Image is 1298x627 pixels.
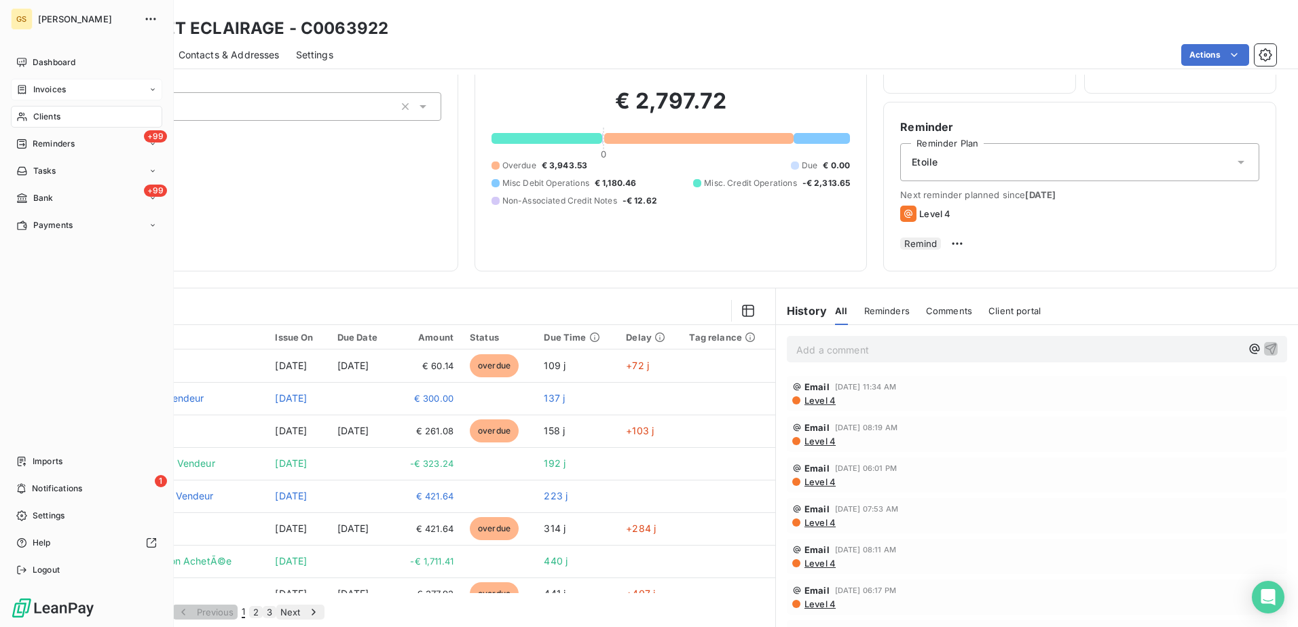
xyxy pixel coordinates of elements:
span: Logout [33,564,60,576]
a: Payments [11,214,162,236]
span: overdue [470,354,519,377]
span: [DATE] [275,457,307,469]
span: [DATE] [337,588,369,599]
span: Email [804,503,830,514]
div: Due Time [544,332,610,343]
span: Level 4 [803,436,836,446]
span: Invoices [33,83,66,96]
span: +407 j [626,588,655,599]
a: Dashboard [11,52,162,73]
span: € 60.14 [401,359,453,373]
span: [PERSON_NAME] [38,14,136,24]
span: [DATE] [275,360,307,371]
span: Level 4 [803,517,836,528]
span: Level 4 [803,598,836,609]
button: Previous [172,605,238,620]
span: [DATE] [1025,189,1056,200]
span: +99 [144,185,167,197]
span: [DATE] 08:11 AM [835,546,896,554]
span: +103 j [626,425,654,436]
button: Actions [1181,44,1249,66]
span: +284 j [626,522,656,534]
a: +99Bank [11,187,162,209]
button: 2 [249,606,263,618]
span: Email [804,544,830,555]
button: Remind [900,237,941,250]
a: Settings [11,505,162,527]
a: +99Reminders [11,133,162,155]
span: Level 4 [803,558,836,569]
span: 109 j [544,360,565,371]
span: Tasks [33,165,56,177]
a: Clients [11,106,162,128]
h2: € 2,797.72 [492,88,851,128]
span: 440 j [544,555,568,567]
div: GS [11,8,33,30]
span: 158 j [544,425,565,436]
div: Issue On [275,332,320,343]
span: [DATE] [275,425,307,436]
span: overdue [470,419,519,442]
span: [DATE] [337,360,369,371]
span: A-Facture Impayée charge Vendeur [52,457,215,469]
span: Overdue [502,159,536,172]
span: € 300.00 [401,392,453,405]
span: Help [33,537,51,549]
div: Amount [401,332,453,343]
h6: History [776,303,827,319]
span: Etoile [912,155,938,169]
span: Next reminder planned since [900,189,1259,200]
span: 314 j [544,522,565,534]
span: [DATE] [275,490,307,501]
span: 137 j [544,392,565,404]
span: -€ 1,711.41 [401,554,453,568]
span: Settings [296,48,333,62]
span: 441 j [544,588,565,599]
span: Misc. Credit Operations [704,177,796,189]
span: Reminders [864,305,910,316]
span: [DATE] [275,555,307,567]
span: [DATE] 06:17 PM [835,586,896,594]
div: Tag relance [689,332,767,343]
span: Client portal [988,305,1041,316]
span: € 0.00 [823,159,850,172]
a: Help [11,532,162,554]
span: 1 [155,475,167,487]
span: 1 [242,606,245,618]
span: Dashboard [33,56,75,69]
span: [DATE] [275,522,307,534]
a: Imports [11,451,162,472]
span: € 3,943.53 [542,159,588,172]
span: Level 4 [803,476,836,487]
span: Non-Associated Credit Notes [502,195,617,207]
span: Reminders [33,138,75,150]
button: Next [276,605,324,620]
span: [DATE] 06:01 PM [835,464,897,472]
span: All [835,305,847,316]
div: Due Date [337,332,386,343]
span: Level 4 [919,208,950,219]
span: 192 j [544,457,565,469]
span: [DATE] 11:34 AM [835,383,896,391]
span: Payments [33,219,73,231]
span: Misc Debit Operations [502,177,589,189]
h3: PLANET ECLAIRAGE - C0063922 [119,16,388,41]
span: [DATE] 08:19 AM [835,423,897,432]
span: € 421.64 [401,489,453,503]
span: [DATE] [337,522,369,534]
div: Open Intercom Messenger [1252,581,1284,613]
span: -€ 323.24 [401,457,453,470]
span: Email [804,585,830,596]
button: 3 [263,606,276,618]
span: +99 [144,130,167,142]
span: 223 j [544,490,568,501]
span: Contacts & Addresses [179,48,280,62]
span: € 1,180.46 [595,177,637,189]
span: 0 [601,149,606,159]
span: Imports [33,455,62,468]
div: Status [470,332,527,343]
img: Logo LeanPay [11,597,95,619]
span: -€ 12.62 [623,195,657,207]
span: Email [804,463,830,474]
span: overdue [470,517,519,540]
